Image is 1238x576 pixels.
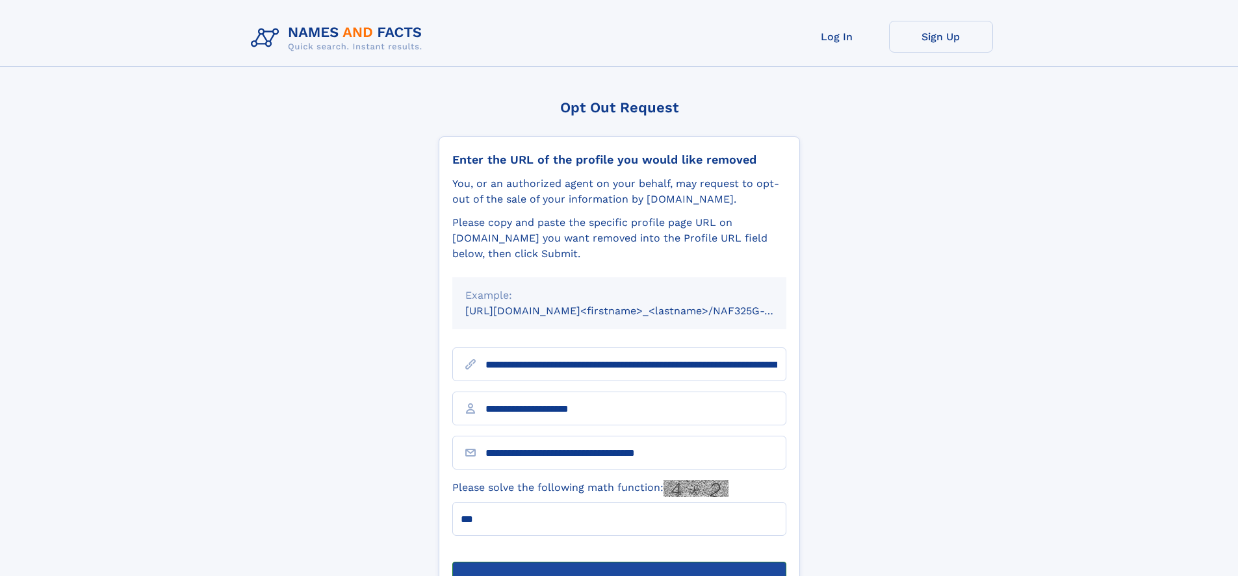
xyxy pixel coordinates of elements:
[465,288,773,303] div: Example:
[889,21,993,53] a: Sign Up
[452,153,786,167] div: Enter the URL of the profile you would like removed
[465,305,811,317] small: [URL][DOMAIN_NAME]<firstname>_<lastname>/NAF325G-xxxxxxxx
[439,99,800,116] div: Opt Out Request
[452,176,786,207] div: You, or an authorized agent on your behalf, may request to opt-out of the sale of your informatio...
[452,480,729,497] label: Please solve the following math function:
[452,215,786,262] div: Please copy and paste the specific profile page URL on [DOMAIN_NAME] you want removed into the Pr...
[246,21,433,56] img: Logo Names and Facts
[785,21,889,53] a: Log In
